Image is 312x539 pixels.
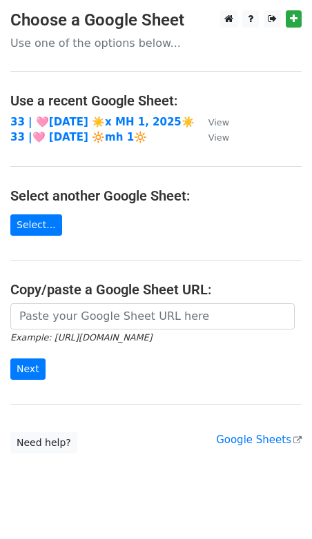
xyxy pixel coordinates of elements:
a: View [195,116,229,128]
a: 33 |🩷 [DATE] 🔆mh 1🔆 [10,131,147,143]
a: Select... [10,214,62,236]
small: Example: [URL][DOMAIN_NAME] [10,332,152,343]
small: View [208,117,229,128]
a: Need help? [10,432,77,454]
a: Google Sheets [216,434,302,446]
h3: Choose a Google Sheet [10,10,302,30]
h4: Use a recent Google Sheet: [10,92,302,109]
a: 33 | 🩷[DATE] ☀️x MH 1, 2025☀️ [10,116,195,128]
a: View [195,131,229,143]
small: View [208,132,229,143]
h4: Copy/paste a Google Sheet URL: [10,281,302,298]
input: Next [10,358,46,380]
input: Paste your Google Sheet URL here [10,303,295,329]
h4: Select another Google Sheet: [10,187,302,204]
p: Use one of the options below... [10,36,302,50]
